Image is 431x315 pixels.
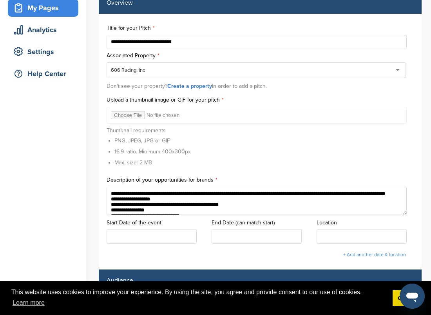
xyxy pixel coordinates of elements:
[12,1,78,15] div: My Pages
[107,277,133,284] label: Audience
[167,83,212,89] a: Create a property
[8,21,78,39] a: Analytics
[114,137,191,145] li: PNG, JPEG, JPG or GIF
[107,53,414,58] label: Associated Property
[107,177,414,183] label: Description of your opportunities for brands
[12,23,78,37] div: Analytics
[212,220,309,226] label: End Date (can match start)
[114,158,191,167] li: Max. size: 2 MB
[12,45,78,59] div: Settings
[107,25,414,31] label: Title for your Pitch
[107,97,414,103] label: Upload a thumbnail image or GIF for your pitch
[8,65,78,83] a: Help Center
[12,67,78,81] div: Help Center
[11,297,46,309] a: learn more about cookies
[393,290,420,306] a: dismiss cookie message
[107,79,414,93] div: Don't see your property? in order to add a pitch.
[317,220,414,226] label: Location
[11,288,386,309] span: This website uses cookies to improve your experience. By using the site, you agree and provide co...
[114,147,191,156] li: 16:9 ratio. Minimum 400x300px
[343,252,406,257] a: + Add another date & location
[107,127,191,169] div: Thumbnail requirements
[107,220,204,226] label: Start Date of the event
[111,67,145,74] div: 606 Racing, Inc
[8,43,78,61] a: Settings
[400,284,425,309] iframe: Button to launch messaging window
